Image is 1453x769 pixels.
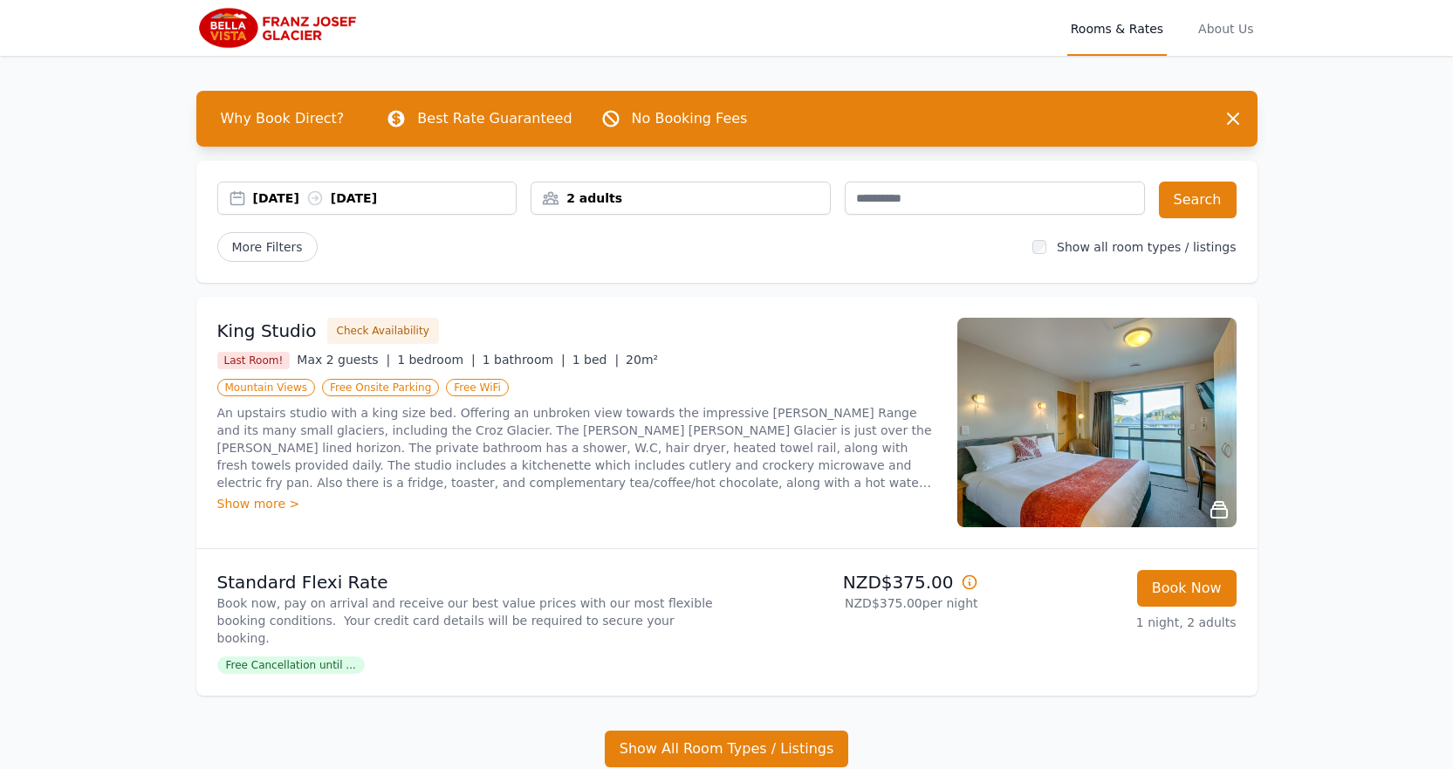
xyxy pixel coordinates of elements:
[253,189,517,207] div: [DATE] [DATE]
[446,379,509,396] span: Free WiFi
[992,614,1237,631] p: 1 night, 2 adults
[217,379,315,396] span: Mountain Views
[1057,240,1236,254] label: Show all room types / listings
[297,353,390,367] span: Max 2 guests |
[217,404,936,491] p: An upstairs studio with a king size bed. Offering an unbroken view towards the impressive [PERSON...
[397,353,476,367] span: 1 bedroom |
[217,594,720,647] p: Book now, pay on arrival and receive our best value prices with our most flexible booking conditi...
[417,108,572,129] p: Best Rate Guaranteed
[217,232,318,262] span: More Filters
[1137,570,1237,607] button: Book Now
[734,570,978,594] p: NZD$375.00
[327,318,439,344] button: Check Availability
[734,594,978,612] p: NZD$375.00 per night
[217,352,291,369] span: Last Room!
[217,319,317,343] h3: King Studio
[217,570,720,594] p: Standard Flexi Rate
[217,656,365,674] span: Free Cancellation until ...
[322,379,439,396] span: Free Onsite Parking
[483,353,565,367] span: 1 bathroom |
[572,353,619,367] span: 1 bed |
[207,101,359,136] span: Why Book Direct?
[196,7,364,49] img: Bella Vista Franz Josef Glacier
[626,353,658,367] span: 20m²
[217,495,936,512] div: Show more >
[531,189,830,207] div: 2 adults
[632,108,748,129] p: No Booking Fees
[1159,182,1237,218] button: Search
[605,731,849,767] button: Show All Room Types / Listings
